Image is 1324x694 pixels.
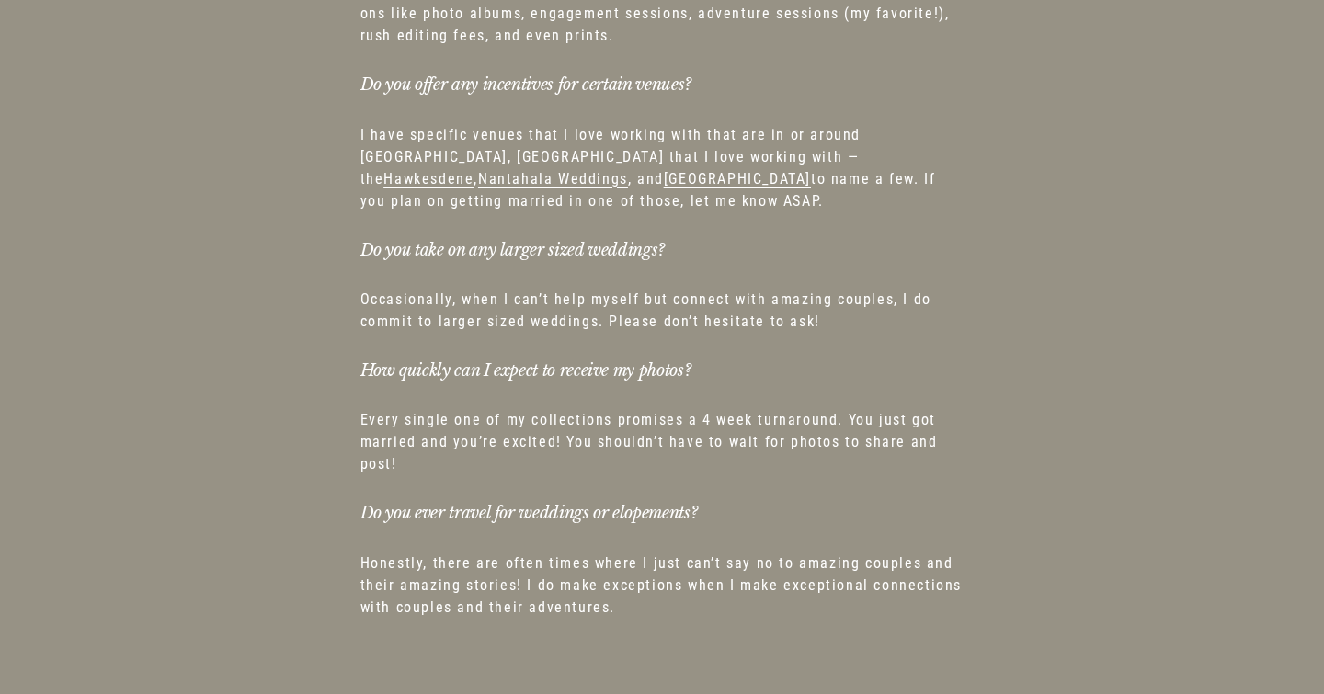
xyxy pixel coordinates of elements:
[360,554,967,616] span: Honestly, there are often times where I just can’t say no to amazing couples and their amazing st...
[360,290,937,330] span: Occasionally, when I can’t help myself but connect with amazing couples, I do commit to larger si...
[628,170,664,188] span: , and
[360,74,691,95] em: Do you offer any incentives for certain venues?
[360,503,698,523] em: Do you ever travel for weddings or elopements?
[360,360,691,381] em: How quickly can I expect to receive my photos?
[664,170,811,188] a: [GEOGRAPHIC_DATA]
[360,411,942,472] span: Every single one of my collections promises a 4 week turnaround. You just got married and you’re ...
[474,170,478,188] span: ,
[478,170,628,188] a: Nantahala Weddings
[360,240,665,260] em: Do you take on any larger sized weddings?
[360,170,941,210] span: to name a few. If you plan on getting married in one of those, let me know ASAP.
[383,170,474,188] a: Hawkesdene
[360,126,866,188] span: I have specific venues that I love working with that are in or around [GEOGRAPHIC_DATA], [GEOGRAP...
